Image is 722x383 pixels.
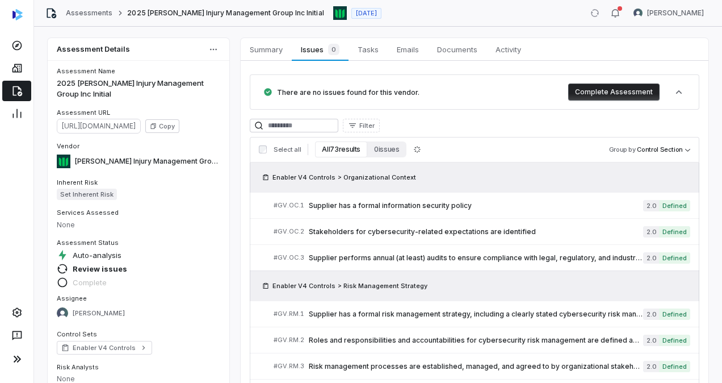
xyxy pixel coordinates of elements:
span: # GV.OC.1 [274,201,304,210]
span: Tasks [353,42,383,57]
span: Defined [659,252,690,264]
span: 2.0 [643,252,659,264]
a: #GV.RM.1Supplier has a formal risk management strategy, including a clearly stated cybersecurity ... [274,301,690,327]
span: Supplier has a formal information security policy [309,201,643,210]
span: Assignee [57,294,87,302]
button: REKHA KOTHANDARAMAN avatar[PERSON_NAME] [627,5,711,22]
span: Defined [659,309,690,320]
span: Enabler V4 Controls > Organizational Context [272,173,416,182]
span: 2.0 [643,226,659,238]
span: Group by [609,145,636,153]
span: Defined [659,335,690,346]
span: # GV.RM.3 [274,362,304,370]
img: REKHA KOTHANDARAMAN avatar [633,9,643,18]
a: #GV.OC.2Stakeholders for cybersecurity-related expectations are identified2.0Defined [274,219,690,244]
span: Stakeholders for cybersecurity-related expectations are identified [309,227,643,236]
span: Risk Analysts [57,363,99,371]
span: 2.0 [643,309,659,320]
span: # GV.RM.1 [274,310,304,318]
span: Defined [659,361,690,372]
button: Complete Assessment [568,84,660,101]
span: Review issues [73,264,127,274]
span: Services Assessed [57,209,119,217]
button: 0 issues [367,141,406,157]
span: Defined [659,226,690,238]
img: svg%3e [12,9,23,20]
span: Risk management processes are established, managed, and agreed to by organizational stakeholders [309,362,643,371]
span: Assessment URL [57,109,110,116]
span: Enabler V4 Controls > Risk Management Strategy [272,281,427,290]
span: Documents [433,42,482,57]
span: 0 [328,44,339,55]
span: Emails [392,42,423,57]
button: Copy [145,119,179,133]
span: 2.0 [643,361,659,372]
span: Enabler V4 Controls [73,343,136,352]
span: Complete [73,277,107,288]
span: None [57,220,75,229]
span: 2025 [PERSON_NAME] Injury Management Group Inc Initial [127,9,324,18]
a: #GV.RM.3Risk management processes are established, managed, and agreed to by organizational stake... [274,353,690,379]
span: Select all [274,145,301,154]
button: Filter [343,119,380,132]
span: Issues [296,41,343,57]
button: All 73 results [315,141,367,157]
button: https://windhamworks.com/[PERSON_NAME] Injury Management Group Inc [53,149,224,173]
span: 2.0 [643,200,659,211]
span: Control Sets [57,330,97,338]
span: Summary [245,42,287,57]
input: Select all [259,145,267,153]
span: Roles and responsibilities and accountabilities for cybersecurity risk management are defined and... [309,336,643,345]
span: # GV.OC.3 [274,253,304,262]
span: Activity [491,42,526,57]
span: [PERSON_NAME] [647,9,704,18]
a: #GV.OC.3Supplier performs annual (at least) audits to ensure compliance with legal, regulatory, a... [274,245,690,270]
span: None [57,374,75,383]
p: 2025 [PERSON_NAME] Injury Management Group Inc Initial [57,78,220,100]
a: #GV.RM.2Roles and responsibilities and accountabilities for cybersecurity risk management are def... [274,327,690,353]
span: Assessment Details [57,45,130,53]
span: 2.0 [643,335,659,346]
a: Enabler V4 Controls [57,341,152,355]
span: Inherent Risk [57,178,98,186]
span: Supplier performs annual (at least) audits to ensure compliance with legal, regulatory, and indus... [309,253,643,263]
span: Assessment Status [57,239,119,247]
span: # GV.RM.2 [274,336,304,344]
a: #GV.OC.1Supplier has a formal information security policy2.0Defined [274,193,690,218]
span: There are no issues found for this vendor. [277,88,419,97]
a: Assessments [66,9,112,18]
span: Filter [359,122,375,130]
span: https://dashboard.coverbase.app/assessments/cbqsrw_831e2df2e67c45fdba33e5c67b39ca5f [57,119,141,134]
span: [PERSON_NAME] Injury Management Group Inc [75,157,220,166]
span: Set Inherent Risk [57,189,117,200]
span: [DATE] [356,9,377,18]
span: # GV.OC.2 [274,227,304,236]
span: Vendor [57,142,79,150]
span: Supplier has a formal risk management strategy, including a clearly stated cybersecurity risk man... [309,310,643,319]
span: Auto-analysis [73,250,121,260]
span: Defined [659,200,690,211]
span: Assessment Name [57,67,115,75]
